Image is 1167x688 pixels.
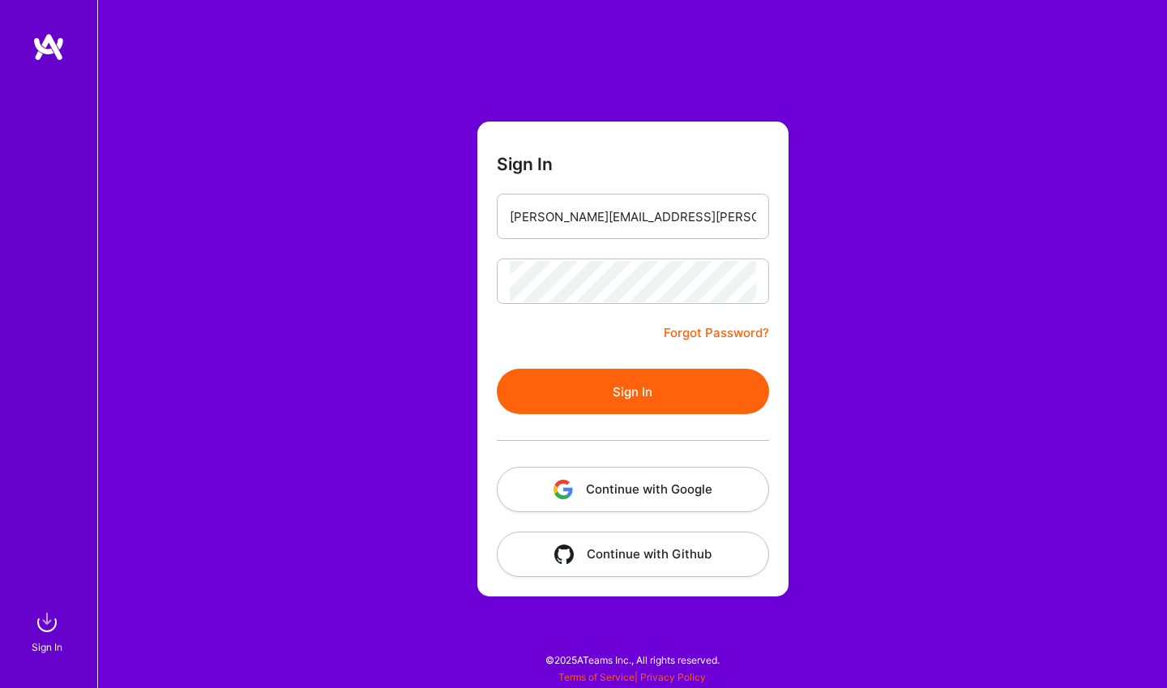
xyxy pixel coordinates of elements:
[31,606,63,639] img: sign in
[558,671,706,683] span: |
[554,480,573,499] img: icon
[664,323,769,343] a: Forgot Password?
[497,532,769,577] button: Continue with Github
[640,671,706,683] a: Privacy Policy
[554,545,574,564] img: icon
[497,467,769,512] button: Continue with Google
[510,196,756,237] input: Email...
[497,369,769,414] button: Sign In
[558,671,635,683] a: Terms of Service
[97,639,1167,680] div: © 2025 ATeams Inc., All rights reserved.
[32,639,62,656] div: Sign In
[34,606,63,656] a: sign inSign In
[497,154,553,174] h3: Sign In
[32,32,65,62] img: logo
